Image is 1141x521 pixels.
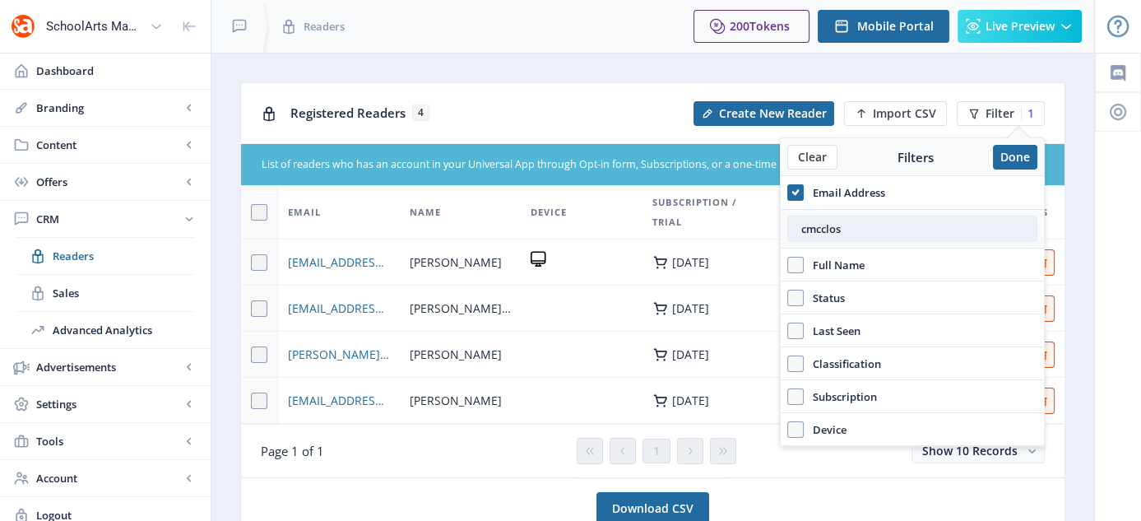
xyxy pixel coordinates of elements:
[818,10,949,43] button: Mobile Portal
[36,174,181,190] span: Offers
[804,288,845,308] span: Status
[922,443,1018,458] span: Show 10 Records
[693,101,834,126] button: Create New Reader
[873,107,936,120] span: Import CSV
[240,82,1065,478] app-collection-view: Registered Readers
[719,107,827,120] span: Create New Reader
[36,359,181,375] span: Advertisements
[684,101,834,126] a: New page
[36,470,181,486] span: Account
[10,13,36,40] img: properties.app_icon.png
[672,348,709,361] div: [DATE]
[693,10,809,43] button: 200Tokens
[288,253,390,272] a: [EMAIL_ADDRESS][DOMAIN_NAME]
[672,256,709,269] div: [DATE]
[412,105,429,121] span: 4
[804,420,846,440] span: Device
[531,202,567,222] span: Device
[749,18,790,34] span: Tokens
[53,248,194,264] span: Readers
[288,299,390,319] a: [EMAIL_ADDRESS][DOMAIN_NAME]
[410,299,511,319] span: [PERSON_NAME][GEOGRAPHIC_DATA]
[16,275,194,311] a: Sales
[804,255,865,275] span: Full Name
[410,391,502,411] span: [PERSON_NAME]
[53,322,194,338] span: Advanced Analytics
[804,321,860,341] span: Last Seen
[410,202,441,222] span: Name
[834,101,947,126] a: New page
[911,439,1045,463] button: Show 10 Records
[288,391,390,411] a: [EMAIL_ADDRESS][DOMAIN_NAME]
[16,238,194,274] a: Readers
[804,387,877,407] span: Subscription
[16,312,194,348] a: Advanced Analytics
[288,202,321,222] span: Email
[410,253,502,272] span: [PERSON_NAME]
[36,433,181,449] span: Tools
[672,302,709,315] div: [DATE]
[844,101,947,126] button: Import CSV
[410,345,502,365] span: [PERSON_NAME]
[958,10,1082,43] button: Live Preview
[46,8,143,44] div: SchoolArts Magazine
[837,149,993,165] div: Filters
[804,354,881,374] span: Classification
[290,105,406,121] span: Registered Readers
[653,444,660,458] span: 1
[672,394,709,407] div: [DATE]
[288,345,390,365] a: [PERSON_NAME][EMAIL_ADDRESS][PERSON_NAME][DOMAIN_NAME]
[957,101,1045,126] button: Filter1
[36,63,197,79] span: Dashboard
[36,137,181,153] span: Content
[642,439,670,463] button: 1
[53,285,194,301] span: Sales
[993,145,1037,170] button: Done
[304,18,345,35] span: Readers
[261,443,324,459] span: Page 1 of 1
[652,193,765,232] span: Subscription / Trial
[787,145,837,170] button: Clear
[36,100,181,116] span: Branding
[36,396,181,412] span: Settings
[986,20,1055,33] span: Live Preview
[986,107,1014,120] span: Filter
[36,211,181,227] span: CRM
[1021,107,1034,120] div: 1
[857,20,934,33] span: Mobile Portal
[804,183,885,202] span: Email Address
[262,157,946,173] div: List of readers who has an account in your Universal App through Opt-in form, Subscriptions, or a...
